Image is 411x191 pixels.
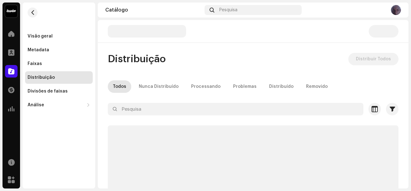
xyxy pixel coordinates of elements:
[108,103,363,115] input: Pesquisa
[28,61,42,66] div: Faixas
[108,53,166,65] span: Distribuição
[25,58,93,70] re-m-nav-item: Faixas
[348,53,398,65] button: Distribuir Todos
[25,30,93,43] re-m-nav-item: Visão geral
[219,8,237,13] span: Pesquisa
[28,89,68,94] div: Divisões de faixas
[269,80,294,93] div: Distribuído
[306,80,328,93] div: Removido
[113,80,126,93] div: Todos
[191,80,221,93] div: Processando
[139,80,179,93] div: Nunca Distribuído
[28,34,53,39] div: Visão geral
[5,5,18,18] img: 10370c6a-d0e2-4592-b8a2-38f444b0ca44
[356,53,391,65] span: Distribuir Todos
[233,80,257,93] div: Problemas
[391,5,401,15] img: 91d20c97-c360-4191-92d3-8879cdea1268
[28,75,55,80] div: Distribuição
[25,99,93,111] re-m-nav-dropdown: Análise
[28,103,44,108] div: Análise
[28,48,49,53] div: Metadata
[25,44,93,56] re-m-nav-item: Metadata
[25,85,93,98] re-m-nav-item: Divisões de faixas
[105,8,202,13] div: Catálogo
[25,71,93,84] re-m-nav-item: Distribuição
